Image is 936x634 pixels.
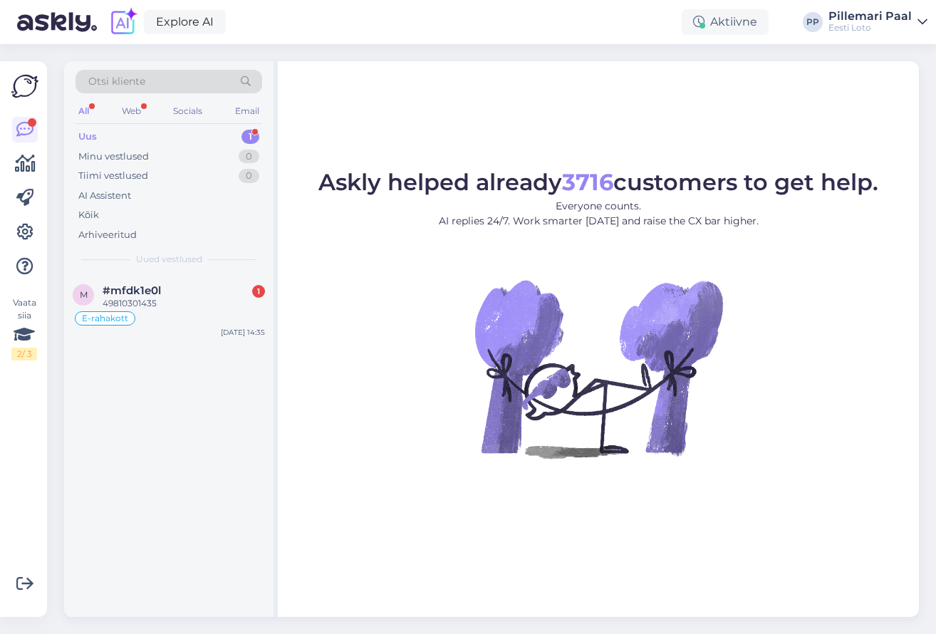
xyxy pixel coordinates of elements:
[78,130,97,144] div: Uus
[232,102,262,120] div: Email
[239,169,259,183] div: 0
[80,289,88,300] span: m
[119,102,144,120] div: Web
[88,74,145,89] span: Otsi kliente
[108,7,138,37] img: explore-ai
[803,12,823,32] div: PP
[78,189,131,203] div: AI Assistent
[828,11,912,22] div: Pillemari Paal
[82,314,128,323] span: E-rahakott
[828,11,927,33] a: Pillemari PaalEesti Loto
[76,102,92,120] div: All
[78,208,99,222] div: Kõik
[239,150,259,164] div: 0
[78,169,148,183] div: Tiimi vestlused
[170,102,205,120] div: Socials
[144,10,226,34] a: Explore AI
[136,253,202,266] span: Uued vestlused
[11,73,38,100] img: Askly Logo
[221,327,265,338] div: [DATE] 14:35
[682,9,769,35] div: Aktiivne
[103,297,265,310] div: 49810301435
[78,150,149,164] div: Minu vestlused
[11,348,37,360] div: 2 / 3
[103,284,161,297] span: #mfdk1e0l
[470,240,727,497] img: No Chat active
[828,22,912,33] div: Eesti Loto
[78,228,137,242] div: Arhiveeritud
[11,296,37,360] div: Vaata siia
[318,199,878,229] p: Everyone counts. AI replies 24/7. Work smarter [DATE] and raise the CX bar higher.
[562,168,613,196] b: 3716
[241,130,259,144] div: 1
[318,168,878,196] span: Askly helped already customers to get help.
[252,285,265,298] div: 1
